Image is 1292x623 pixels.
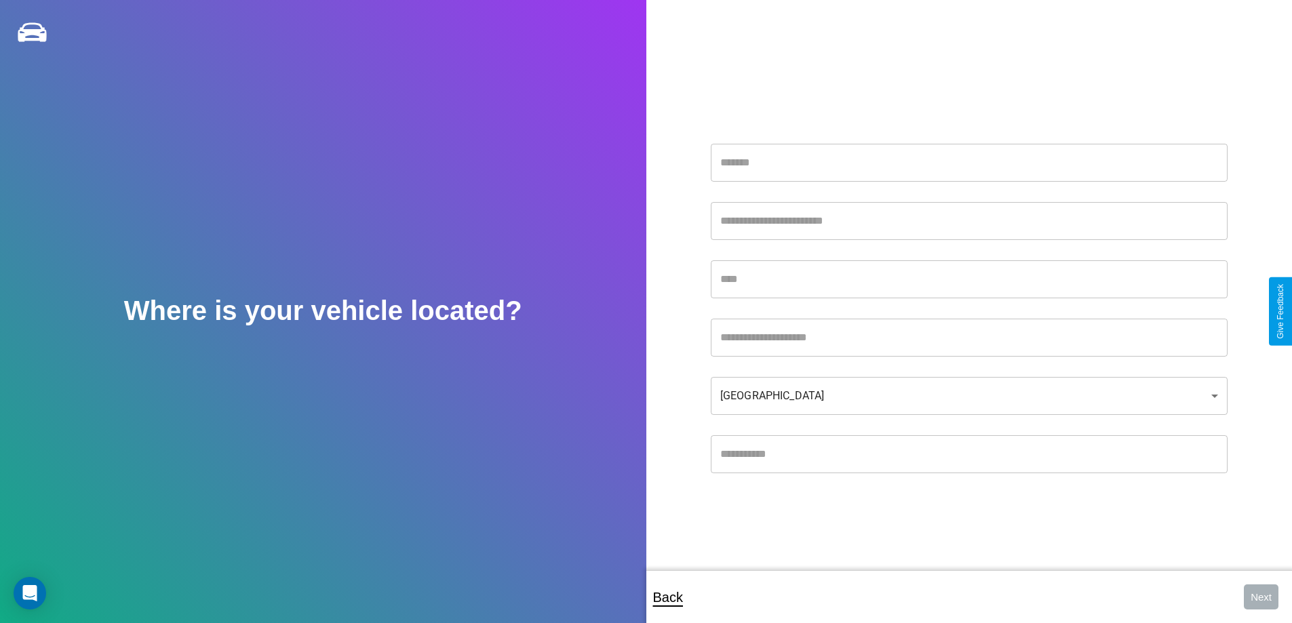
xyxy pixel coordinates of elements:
[124,296,522,326] h2: Where is your vehicle located?
[1244,584,1278,609] button: Next
[711,377,1228,415] div: [GEOGRAPHIC_DATA]
[14,577,46,609] div: Open Intercom Messenger
[653,585,683,609] p: Back
[1276,284,1285,339] div: Give Feedback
